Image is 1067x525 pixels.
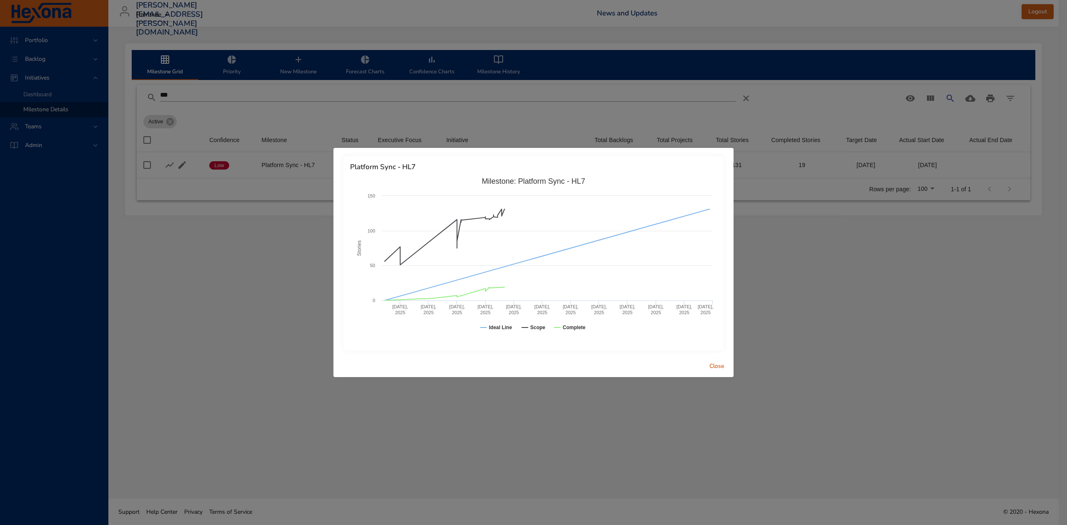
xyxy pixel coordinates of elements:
text: [DATE], 2025 [648,304,664,315]
text: 150 [368,193,375,198]
text: [DATE], 2025 [591,304,607,315]
text: [DATE], 2025 [534,304,550,315]
text: [DATE], 2025 [421,304,436,315]
h6: Platform Sync - HL7 [350,163,717,171]
text: [DATE], 2025 [698,304,714,315]
text: 50 [370,263,375,268]
text: Ideal Line [489,325,512,330]
text: 0 [373,298,375,303]
text: 100 [368,228,375,233]
text: Milestone: Platform Sync - HL7 [482,177,585,185]
text: [DATE], 2025 [392,304,408,315]
button: Close [704,359,730,374]
span: Close [707,361,727,372]
text: Scope [530,325,545,330]
text: [DATE], 2025 [563,304,579,315]
text: [DATE], 2025 [449,304,465,315]
text: Complete [563,325,586,330]
text: [DATE], 2025 [478,304,493,315]
text: [DATE], 2025 [676,304,692,315]
text: [DATE], 2025 [506,304,522,315]
text: Stories [356,240,362,256]
text: [DATE], 2025 [620,304,636,315]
